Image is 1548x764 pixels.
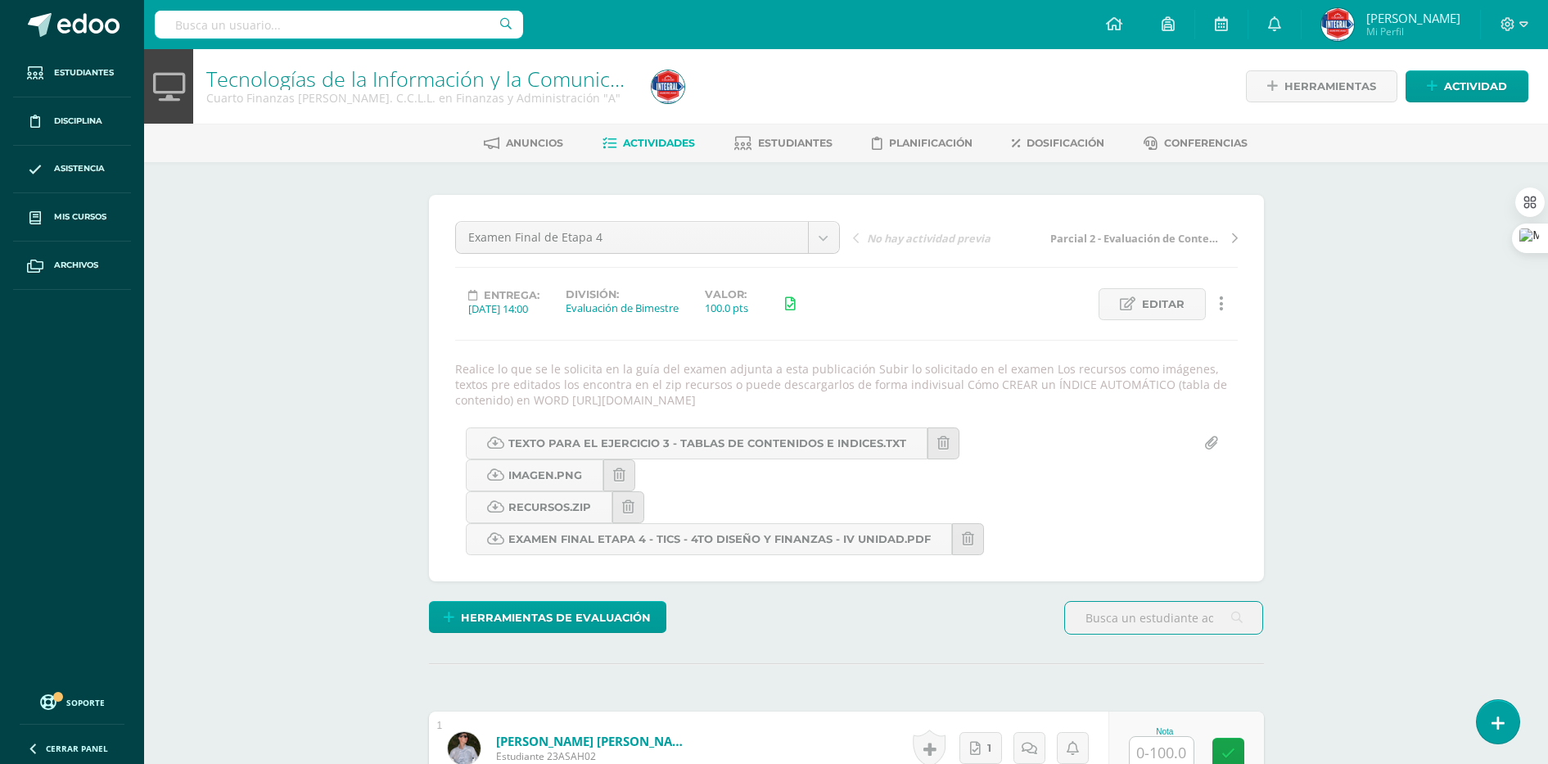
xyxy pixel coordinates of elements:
[496,733,693,749] a: [PERSON_NAME] [PERSON_NAME]
[206,65,660,93] a: Tecnologías de la Información y la Comunicación
[566,301,679,315] div: Evaluación de Bimestre
[959,732,1002,764] a: 1
[1246,70,1397,102] a: Herramientas
[13,193,131,242] a: Mis cursos
[623,137,695,149] span: Actividades
[1284,71,1376,102] span: Herramientas
[13,146,131,194] a: Asistencia
[466,523,952,555] a: Examen Final Etapa 4 - TICS - 4to Diseño y Finanzas - IV UNIDAD.pdf
[705,301,748,315] div: 100.0 pts
[468,301,539,316] div: [DATE] 14:00
[496,749,693,763] span: Estudiante 23ASAH02
[1321,8,1354,41] img: 5b05793df8038e2f74dd67e63a03d3f6.png
[1366,10,1460,26] span: [PERSON_NAME]
[466,491,612,523] a: Recursos.zip
[456,222,839,253] a: Examen Final de Etapa 4
[429,601,666,633] a: Herramientas de evaluación
[54,210,106,224] span: Mis cursos
[466,459,603,491] a: Imagen.png
[889,137,973,149] span: Planificación
[1045,229,1238,246] a: Parcial 2 - Evaluación de Contenidos Actividad 1, 2, 3 y 4-(Participación en Actividades Cívicas)
[652,70,684,103] img: 5b05793df8038e2f74dd67e63a03d3f6.png
[1142,289,1185,319] span: Editar
[13,242,131,290] a: Archivos
[1129,727,1201,736] div: Nota
[484,289,539,301] span: Entrega:
[54,66,114,79] span: Estudiantes
[1366,25,1460,38] span: Mi Perfil
[461,603,651,633] span: Herramientas de evaluación
[466,427,927,459] a: Texto para el Ejercicio 3 - Tablas de contenidos e Indices.txt
[1406,70,1528,102] a: Actividad
[1027,137,1104,149] span: Dosificación
[1050,231,1224,246] span: Parcial 2 - Evaluación de Contenidos Actividad 1, 2, 3 y 4-(Participación en Actividades Cívicas)
[206,67,632,90] h1: Tecnologías de la Información y la Comunicación
[468,222,796,253] span: Examen Final de Etapa 4
[20,690,124,712] a: Soporte
[13,97,131,146] a: Disciplina
[54,115,102,128] span: Disciplina
[603,130,695,156] a: Actividades
[54,259,98,272] span: Archivos
[206,90,632,106] div: Cuarto Finanzas Bach. C.C.L.L. en Finanzas y Administración 'A'
[758,137,833,149] span: Estudiantes
[1444,71,1507,102] span: Actividad
[1144,130,1248,156] a: Conferencias
[449,361,1244,408] div: Realice lo que se le solicita en la guía del examen adjunta a esta publicación Subir lo solicitad...
[506,137,563,149] span: Anuncios
[54,162,105,175] span: Asistencia
[705,288,748,301] label: Valor:
[867,231,991,246] span: No hay actividad previa
[1012,130,1104,156] a: Dosificación
[987,733,991,763] span: 1
[566,288,679,301] label: División:
[484,130,563,156] a: Anuncios
[1065,602,1262,634] input: Busca un estudiante aquí...
[734,130,833,156] a: Estudiantes
[155,11,523,38] input: Busca un usuario...
[46,743,108,754] span: Cerrar panel
[1164,137,1248,149] span: Conferencias
[872,130,973,156] a: Planificación
[13,49,131,97] a: Estudiantes
[66,697,105,708] span: Soporte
